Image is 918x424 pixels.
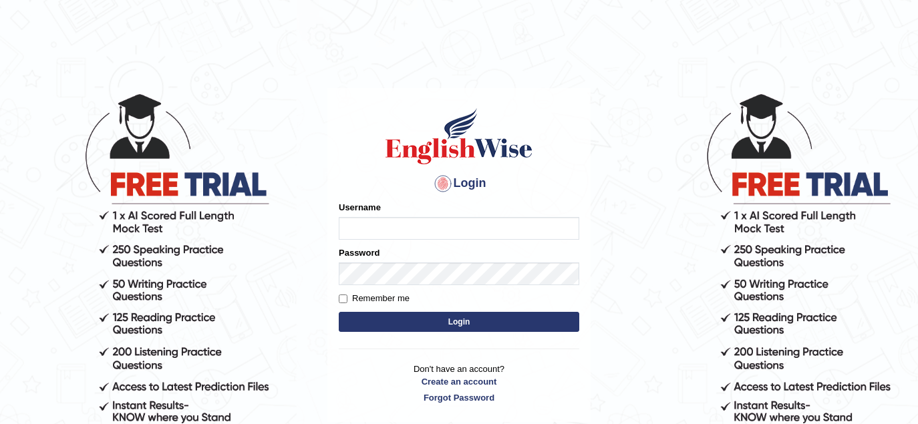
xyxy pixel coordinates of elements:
[383,106,535,166] img: Logo of English Wise sign in for intelligent practice with AI
[339,292,410,305] label: Remember me
[339,294,347,303] input: Remember me
[339,375,579,388] a: Create an account
[339,391,579,404] a: Forgot Password
[339,312,579,332] button: Login
[339,201,381,214] label: Username
[339,246,379,259] label: Password
[339,363,579,404] p: Don't have an account?
[339,173,579,194] h4: Login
